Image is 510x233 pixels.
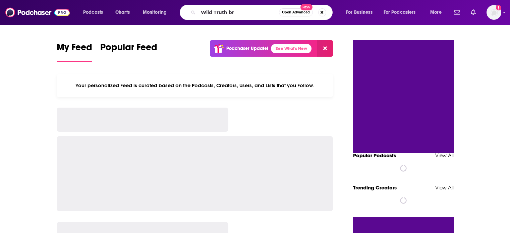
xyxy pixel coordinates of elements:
span: More [430,8,442,17]
a: Charts [111,7,134,18]
a: Trending Creators [353,184,397,191]
svg: Add a profile image [496,5,501,10]
a: Popular Podcasts [353,152,396,159]
button: open menu [379,7,426,18]
span: Popular Feed [100,42,157,57]
img: Podchaser - Follow, Share and Rate Podcasts [5,6,70,19]
button: Open AdvancedNew [279,8,313,16]
button: open menu [341,7,381,18]
p: Podchaser Update! [226,46,268,51]
span: For Podcasters [384,8,416,17]
span: New [300,4,313,10]
button: open menu [78,7,112,18]
span: For Business [346,8,373,17]
input: Search podcasts, credits, & more... [198,7,279,18]
a: View All [435,152,454,159]
a: My Feed [57,42,92,62]
a: Show notifications dropdown [451,7,463,18]
a: Show notifications dropdown [468,7,478,18]
span: Podcasts [83,8,103,17]
a: View All [435,184,454,191]
button: open menu [426,7,450,18]
button: open menu [138,7,175,18]
div: Your personalized Feed is curated based on the Podcasts, Creators, Users, and Lists that you Follow. [57,74,333,97]
a: Popular Feed [100,42,157,62]
span: Logged in as smeizlik [487,5,501,20]
button: Show profile menu [487,5,501,20]
div: Search podcasts, credits, & more... [186,5,339,20]
span: Charts [115,8,130,17]
span: Open Advanced [282,11,310,14]
span: Monitoring [143,8,167,17]
a: See What's New [271,44,311,53]
span: My Feed [57,42,92,57]
img: User Profile [487,5,501,20]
